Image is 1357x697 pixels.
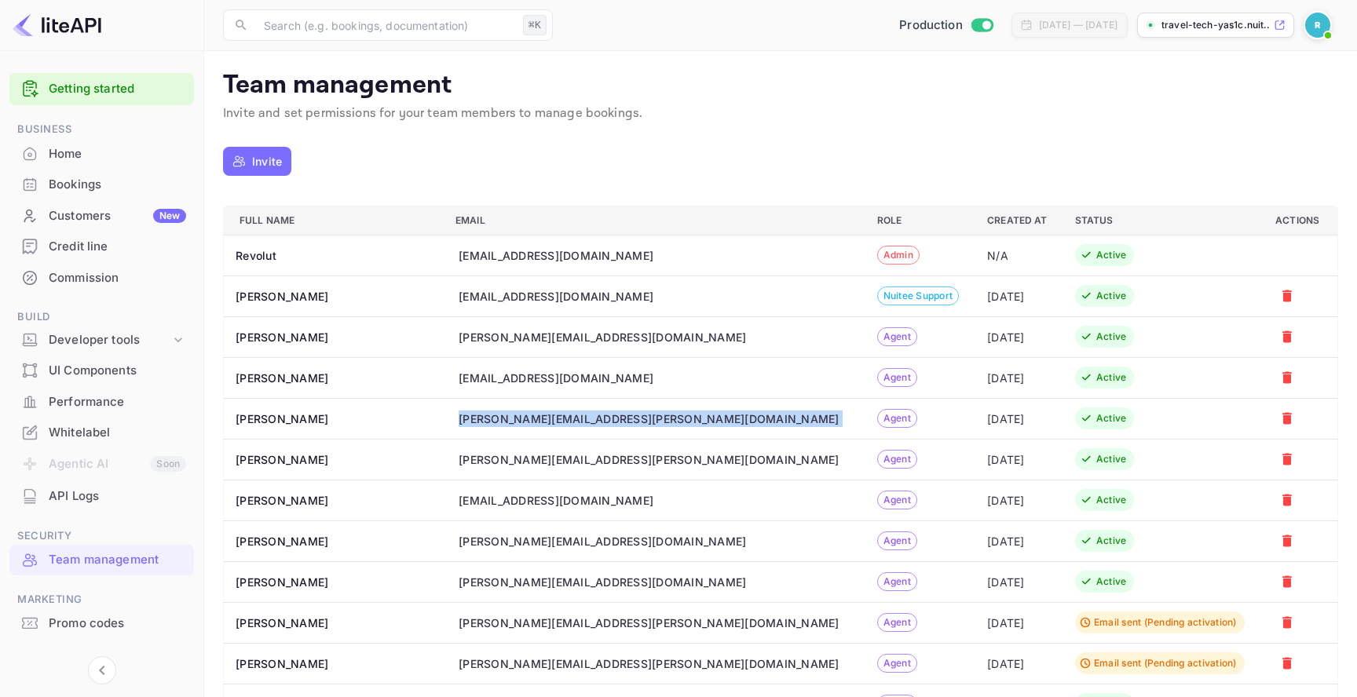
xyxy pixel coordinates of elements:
[987,655,1050,672] div: [DATE]
[878,370,916,385] span: Agent
[49,331,170,349] div: Developer tools
[878,493,916,507] span: Agent
[252,153,282,170] p: Invite
[9,232,194,261] a: Credit line
[975,206,1063,235] th: Created At
[459,533,746,549] div: [PERSON_NAME][EMAIL_ADDRESS][DOMAIN_NAME]
[224,561,444,602] th: [PERSON_NAME]
[9,527,194,545] span: Security
[9,201,194,230] a: CustomersNew
[459,411,839,427] div: [PERSON_NAME][EMAIL_ADDRESS][PERSON_NAME][DOMAIN_NAME]
[224,316,444,357] th: [PERSON_NAME]
[9,263,194,292] a: Commission
[459,615,839,631] div: [PERSON_NAME][EMAIL_ADDRESS][PERSON_NAME][DOMAIN_NAME]
[987,247,1050,264] div: N/A
[224,235,444,276] th: Revolut
[1096,575,1127,589] div: Active
[224,480,444,520] th: [PERSON_NAME]
[9,356,194,386] div: UI Components
[459,329,746,345] div: [PERSON_NAME][EMAIL_ADDRESS][DOMAIN_NAME]
[878,534,916,548] span: Agent
[9,139,194,168] a: Home
[459,655,839,672] div: [PERSON_NAME][EMAIL_ADDRESS][PERSON_NAME][DOMAIN_NAME]
[224,357,444,398] th: [PERSON_NAME]
[223,70,1338,101] p: Team management
[9,608,194,639] div: Promo codes
[9,387,194,418] div: Performance
[9,481,194,512] div: API Logs
[49,207,186,225] div: Customers
[878,330,916,344] span: Agent
[49,145,186,163] div: Home
[254,9,517,41] input: Search (e.g. bookings, documentation)
[13,13,101,38] img: LiteAPI logo
[9,418,194,448] div: Whitelabel
[987,329,1050,345] div: [DATE]
[899,16,963,35] span: Production
[224,276,444,316] th: [PERSON_NAME]
[49,362,186,380] div: UI Components
[9,356,194,385] a: UI Components
[1305,13,1330,38] img: Revolut
[224,439,444,480] th: [PERSON_NAME]
[9,608,194,637] a: Promo codes
[224,643,444,684] th: [PERSON_NAME]
[987,574,1050,590] div: [DATE]
[49,238,186,256] div: Credit line
[459,492,653,509] div: [EMAIL_ADDRESS][DOMAIN_NAME]
[878,452,916,466] span: Agent
[49,551,186,569] div: Team management
[459,370,653,386] div: [EMAIL_ADDRESS][DOMAIN_NAME]
[153,209,186,223] div: New
[49,487,186,505] div: API Logs
[1096,370,1127,385] div: Active
[987,533,1050,549] div: [DATE]
[9,73,194,105] div: Getting started
[1096,411,1127,425] div: Active
[1094,656,1237,670] div: Email sent (Pending activation)
[523,15,547,35] div: ⌘K
[49,393,186,411] div: Performance
[223,147,291,176] button: Invite
[9,481,194,510] a: API Logs
[9,170,194,199] a: Bookings
[49,269,186,287] div: Commission
[1096,248,1127,262] div: Active
[987,288,1050,305] div: [DATE]
[878,411,916,425] span: Agent
[1096,493,1127,507] div: Active
[9,327,194,354] div: Developer tools
[987,370,1050,386] div: [DATE]
[1039,18,1117,32] div: [DATE] — [DATE]
[88,656,116,684] button: Collapse navigation
[223,104,1338,123] p: Invite and set permissions for your team members to manage bookings.
[987,411,1050,427] div: [DATE]
[49,615,186,633] div: Promo codes
[878,575,916,589] span: Agent
[1096,330,1127,344] div: Active
[1096,452,1127,466] div: Active
[1094,615,1237,629] div: Email sent (Pending activation)
[878,289,959,303] span: Nuitee support
[459,288,653,305] div: [EMAIL_ADDRESS][DOMAIN_NAME]
[9,232,194,262] div: Credit line
[987,615,1050,631] div: [DATE]
[878,656,916,670] span: Agent
[9,170,194,200] div: Bookings
[9,545,194,575] div: Team management
[224,206,444,235] th: Full name
[1263,206,1337,235] th: Actions
[9,545,194,574] a: Team management
[9,201,194,232] div: CustomersNew
[9,387,194,416] a: Performance
[9,263,194,294] div: Commission
[224,602,444,643] th: [PERSON_NAME]
[459,574,746,590] div: [PERSON_NAME][EMAIL_ADDRESS][DOMAIN_NAME]
[9,418,194,447] a: Whitelabel
[865,206,975,235] th: Role
[1063,206,1263,235] th: Status
[878,615,916,629] span: Agent
[1161,18,1271,32] p: travel-tech-yas1c.nuit...
[49,424,186,442] div: Whitelabel
[9,591,194,608] span: Marketing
